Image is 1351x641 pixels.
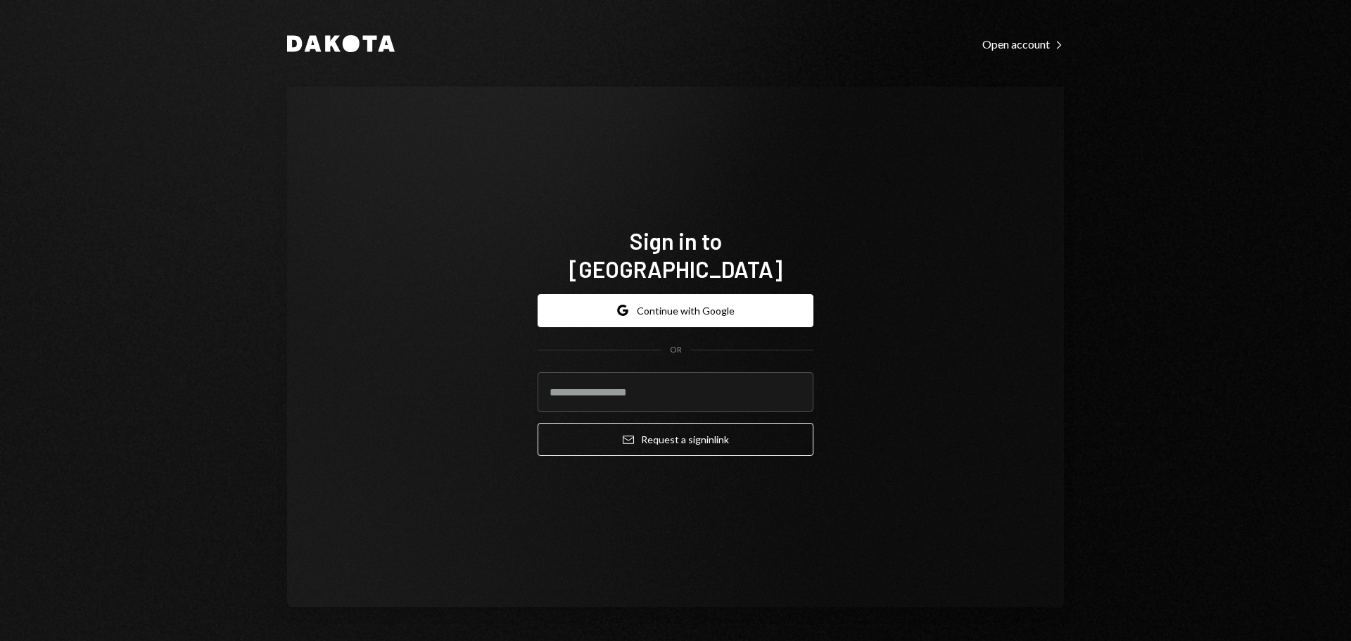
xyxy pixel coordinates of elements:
a: Open account [982,36,1064,51]
button: Request a signinlink [538,423,813,456]
h1: Sign in to [GEOGRAPHIC_DATA] [538,227,813,283]
div: OR [670,344,682,356]
button: Continue with Google [538,294,813,327]
div: Open account [982,37,1064,51]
